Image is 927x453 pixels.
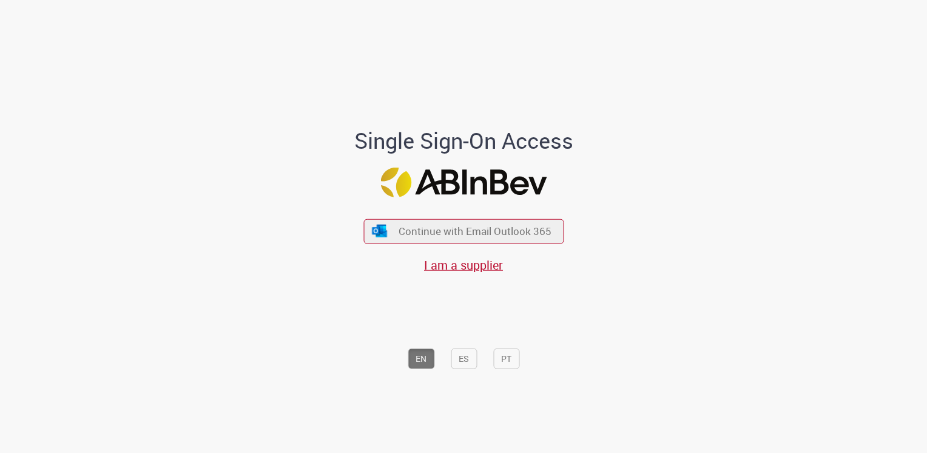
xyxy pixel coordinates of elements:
button: PT [493,348,519,369]
img: ícone Azure/Microsoft 360 [371,225,388,237]
button: ES [451,348,477,369]
h1: Single Sign-On Access [295,129,632,153]
a: I am a supplier [424,256,503,273]
button: ícone Azure/Microsoft 360 Continue with Email Outlook 365 [363,219,564,244]
img: Logo ABInBev [380,167,547,197]
button: EN [408,348,434,369]
span: Continue with Email Outlook 365 [399,224,551,238]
